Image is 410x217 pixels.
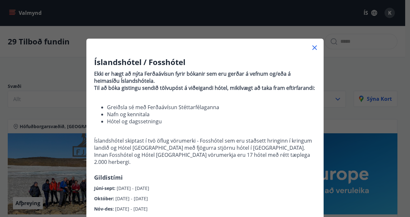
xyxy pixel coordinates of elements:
span: Október : [94,195,115,202]
span: Gildistími [94,174,123,181]
li: Hótel og dagssetningu [107,118,316,125]
span: [DATE] - [DATE] [117,185,149,191]
li: Greiðsla sé með Ferðaávísun Stéttarfélaganna [107,104,316,111]
span: Nóv-des : [94,206,115,212]
span: [DATE] - [DATE] [115,206,148,212]
span: Júní-sept : [94,185,117,191]
li: Nafn og kennitala [107,111,316,118]
p: Íslandshótel skiptast í tvö öflug vörumerki - Fosshótel sem eru staðsett hringinn í kringum landi... [94,137,316,165]
strong: Ekki er hægt að nýta Ferðaávísun fyrir bókanir sem eru gerðar á vefnum og/eða á heimasíðu Íslands... [94,70,291,84]
span: [DATE] - [DATE] [115,195,148,202]
h3: Íslandshótel / Fosshótel [94,57,316,68]
strong: Til að bóka gistingu sendið tölvupóst á viðeigandi hótel, mikilvægt að taka fram eftirfarandi: [94,84,315,91]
